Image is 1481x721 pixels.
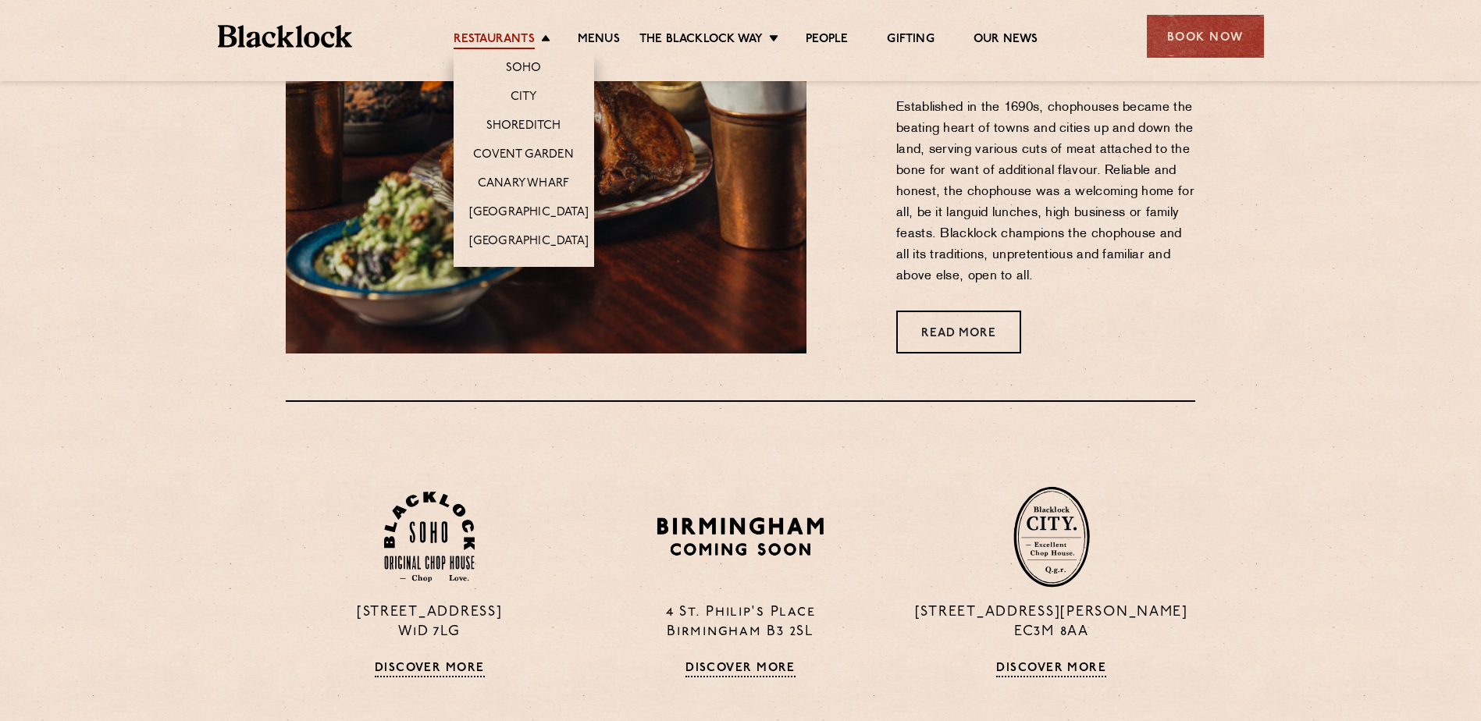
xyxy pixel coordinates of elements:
[596,603,884,642] p: 4 St. Philip's Place Birmingham B3 2SL
[1147,15,1264,58] div: Book Now
[375,662,485,677] a: Discover More
[908,603,1195,642] p: [STREET_ADDRESS][PERSON_NAME] EC3M 8AA
[896,98,1195,287] p: Established in the 1690s, chophouses became the beating heart of towns and cities up and down the...
[639,32,763,49] a: The Blacklock Way
[654,512,827,561] img: BIRMINGHAM-P22_-e1747915156957.png
[218,25,353,48] img: BL_Textured_Logo-footer-cropped.svg
[478,176,569,194] a: Canary Wharf
[486,119,561,136] a: Shoreditch
[384,492,475,583] img: Soho-stamp-default.svg
[996,662,1106,677] a: Discover More
[896,311,1021,353] a: Read More
[578,32,620,49] a: Menus
[511,90,537,107] a: City
[1013,486,1090,588] img: City-stamp-default.svg
[454,32,535,49] a: Restaurants
[806,32,848,49] a: People
[506,61,542,78] a: Soho
[469,234,589,251] a: [GEOGRAPHIC_DATA]
[974,32,1038,49] a: Our News
[469,205,589,222] a: [GEOGRAPHIC_DATA]
[887,32,934,49] a: Gifting
[685,662,796,677] a: Discover More
[473,147,574,165] a: Covent Garden
[286,603,573,642] p: [STREET_ADDRESS] W1D 7LG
